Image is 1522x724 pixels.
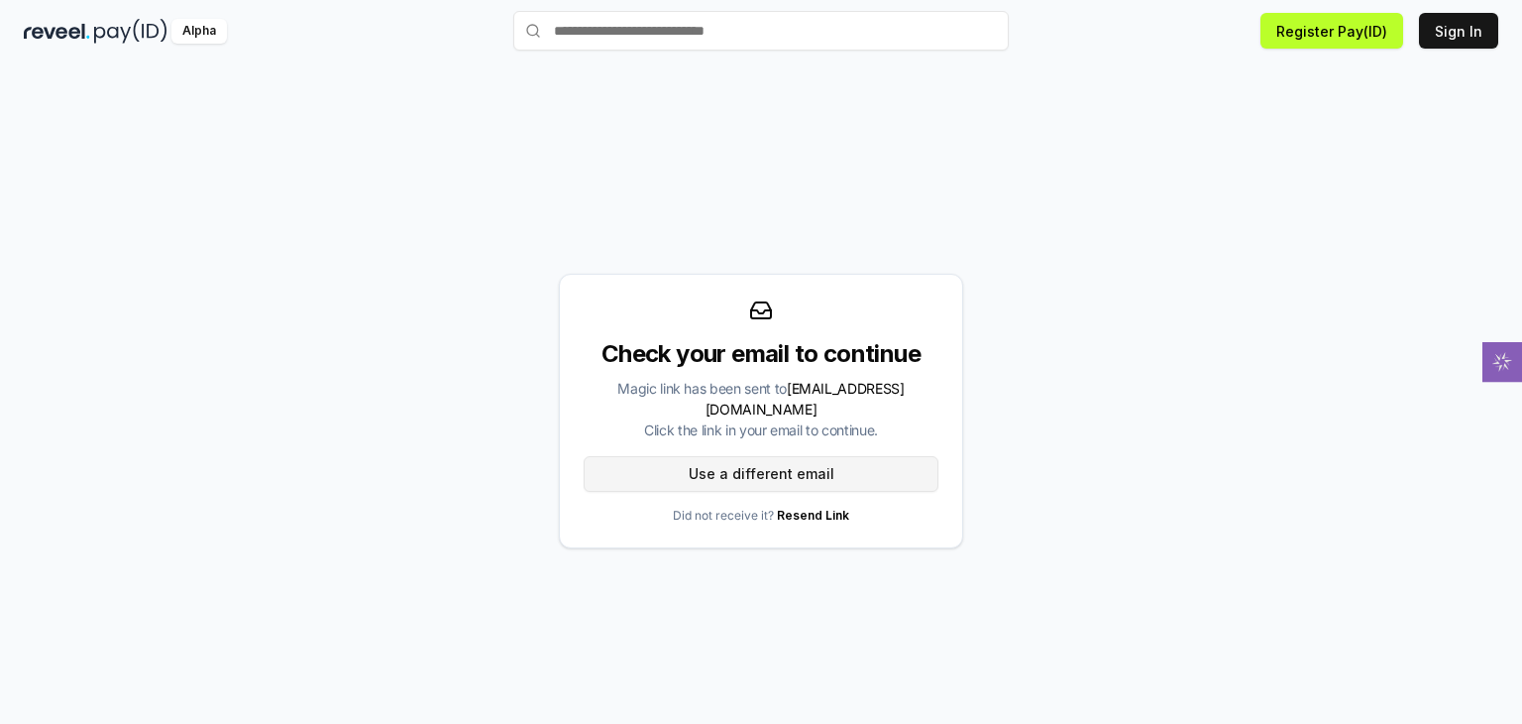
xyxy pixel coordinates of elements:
[706,380,905,418] span: [EMAIL_ADDRESS][DOMAIN_NAME]
[584,338,938,370] div: Check your email to continue
[1419,13,1498,49] button: Sign In
[94,19,167,44] img: pay_id
[171,19,227,44] div: Alpha
[673,508,849,524] p: Did not receive it?
[24,19,90,44] img: reveel_dark
[1260,13,1403,49] button: Register Pay(ID)
[584,456,938,492] button: Use a different email
[584,378,938,440] div: Magic link has been sent to Click the link in your email to continue.
[777,508,849,523] a: Resend Link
